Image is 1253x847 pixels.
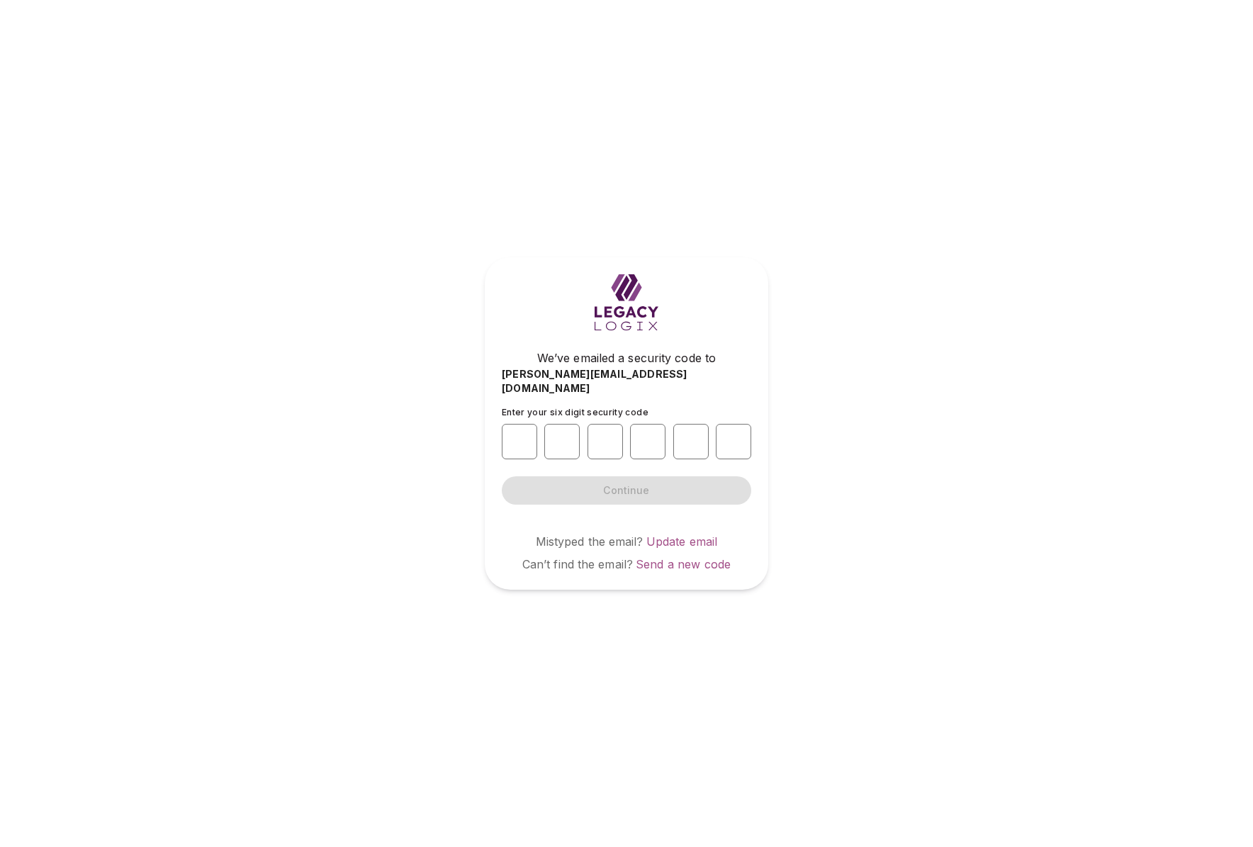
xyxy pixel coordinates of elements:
span: Can’t find the email? [522,557,633,571]
span: [PERSON_NAME][EMAIL_ADDRESS][DOMAIN_NAME] [502,367,751,396]
span: Mistyped the email? [536,534,644,549]
span: Enter your six digit security code [502,407,648,417]
a: Update email [646,534,718,549]
span: We’ve emailed a security code to [537,349,716,366]
a: Send a new code [636,557,731,571]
